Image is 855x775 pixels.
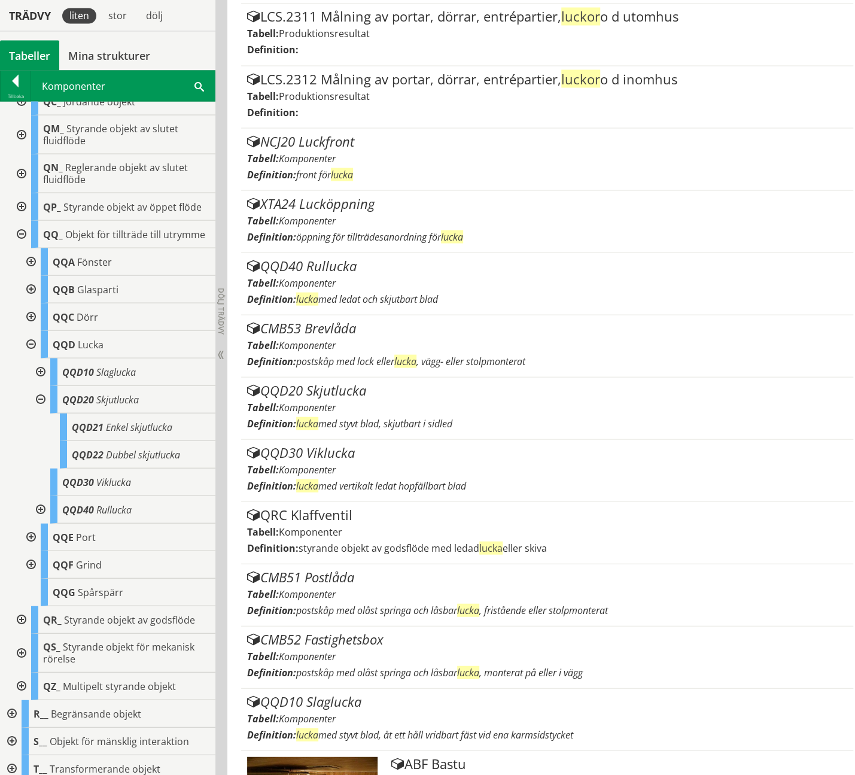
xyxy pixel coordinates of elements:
div: Trädvy [2,9,57,22]
span: QQF [53,558,74,571]
label: Definition: [247,541,299,554]
label: Tabell: [247,338,279,351]
span: Dölj trädvy [216,287,226,334]
div: Tillbaka [1,91,31,101]
span: QQC [53,310,74,323]
div: ABF Bastu [391,756,847,771]
span: Viklucka [96,475,131,488]
span: Jordande objekt [63,95,135,108]
label: Tabell: [247,276,279,289]
label: Tabell: [247,89,279,102]
span: Komponenter [279,525,342,538]
label: Definition: [247,292,296,305]
span: lucka [296,728,318,741]
label: Definition: [247,230,296,243]
span: med vertikalt ledat hopfällbart blad [296,479,466,492]
span: QP_ [43,200,61,213]
span: Glasparti [77,282,118,296]
span: öppning för tillträdesanordning för [296,230,463,243]
span: lucka [457,665,479,679]
span: Spårspärr [78,585,123,598]
label: Definition: [247,417,296,430]
label: Definition: [247,43,299,56]
label: Tabell: [247,525,279,538]
span: Komponenter [279,587,336,600]
div: CMB51 Postlåda [247,570,848,584]
span: postskåp med lock eller , vägg- eller stolpmonterat [296,354,525,367]
span: Komponenter [279,338,336,351]
span: med ledat och skjutbart blad [296,292,438,305]
span: QQD [53,338,75,351]
div: QQD10 Slaglucka [247,694,848,709]
label: Definition: [247,728,296,741]
span: Komponenter [279,400,336,414]
span: Port [76,530,96,543]
div: Komponenter [31,71,215,101]
span: Begränsande objekt [51,707,141,720]
span: Styrande objekt av öppet flöde [63,200,202,213]
span: QQD30 [62,475,94,488]
span: Dörr [77,310,98,323]
span: Produktionsresultat [279,27,370,40]
span: QQD22 [72,448,104,461]
div: dölj [139,8,170,23]
span: Komponenter [279,276,336,289]
div: XTA24 Lucköppning [247,196,848,211]
span: Komponenter [279,151,336,165]
span: QZ_ [43,679,60,692]
span: QQ_ [43,227,63,241]
div: CMB52 Fastighetsbox [247,632,848,646]
span: styrande objekt av godsflöde med ledad eller skiva [299,541,547,554]
label: Definition: [247,168,296,181]
span: lucka [296,417,318,430]
span: QQD40 [62,503,94,516]
label: Tabell: [247,27,279,40]
span: QQA [53,255,75,268]
div: stor [101,8,134,23]
label: Tabell: [247,463,279,476]
label: Definition: [247,354,296,367]
span: lucka [331,168,353,181]
div: QQD30 Viklucka [247,445,848,460]
span: Enkel skjutlucka [106,420,172,433]
label: Tabell: [247,214,279,227]
span: Objekt för tillträde till utrymme [65,227,205,241]
label: Tabell: [247,587,279,600]
a: Mina strukturer [59,40,159,70]
label: Tabell: [247,712,279,725]
span: Sök i tabellen [194,79,204,92]
span: S__ [34,734,47,747]
span: QR_ [43,613,62,626]
span: Reglerande objekt av slutet fluidflöde [43,160,188,186]
span: med styvt blad, skjutbart i sidled [296,417,452,430]
span: lucka [296,292,318,305]
span: Rullucka [96,503,132,516]
span: QQG [53,585,75,598]
span: lucka [394,354,416,367]
label: Definition: [247,603,296,616]
span: luckor [561,7,600,25]
label: Definition: [247,479,296,492]
span: Komponenter [279,649,336,662]
span: Styrande objekt för mekanisk rörelse [43,640,194,665]
span: front för [296,168,353,181]
span: Lucka [78,338,104,351]
label: Definition: [247,105,299,118]
span: QQB [53,282,75,296]
span: luckor [561,69,600,87]
span: T__ [34,762,47,775]
div: QQD40 Rullucka [247,259,848,273]
span: Styrande objekt av godsflöde [64,613,195,626]
span: lucka [457,603,479,616]
span: QM_ [43,121,64,135]
div: LCS.2311 Målning av portar, dörrar, entrépartier, o d utomhus [247,10,848,24]
div: liten [62,8,96,23]
label: Tabell: [247,400,279,414]
label: Definition: [247,665,296,679]
span: QC_ [43,95,61,108]
span: lucka [296,479,318,492]
span: Objekt för mänsklig interaktion [50,734,189,747]
div: LCS.2312 Målning av portar, dörrar, entrépartier, o d inomhus [247,72,848,86]
label: Tabell: [247,649,279,662]
span: Dubbel skjutlucka [106,448,180,461]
